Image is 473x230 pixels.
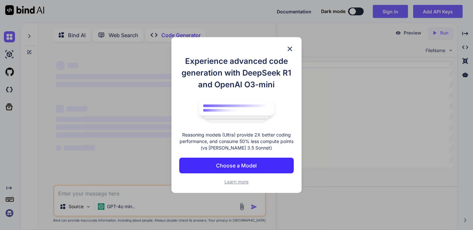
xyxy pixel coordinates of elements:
[179,158,294,173] button: Choose a Model
[179,55,294,91] h1: Experience advanced code generation with DeepSeek R1 and OpenAI O3-mini
[224,179,249,184] span: Learn more
[179,132,294,151] p: Reasoning models (Ultra) provide 2X better coding performance, and consume 50% less compute point...
[216,162,257,169] p: Choose a Model
[286,45,294,53] img: close
[194,97,279,125] img: bind logo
